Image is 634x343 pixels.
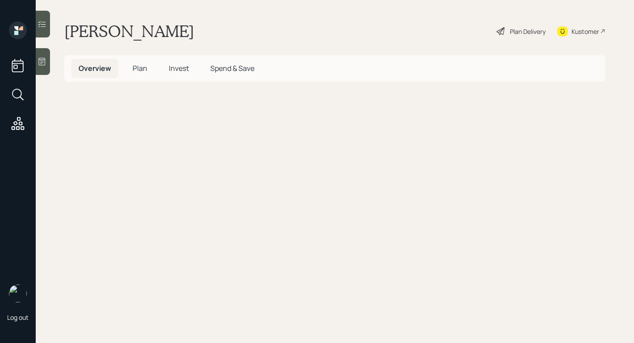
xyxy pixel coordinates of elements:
[210,63,254,73] span: Spend & Save
[571,27,599,36] div: Kustomer
[133,63,147,73] span: Plan
[9,285,27,302] img: robby-grisanti-headshot.png
[64,21,194,41] h1: [PERSON_NAME]
[169,63,189,73] span: Invest
[510,27,546,36] div: Plan Delivery
[79,63,111,73] span: Overview
[7,313,29,322] div: Log out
